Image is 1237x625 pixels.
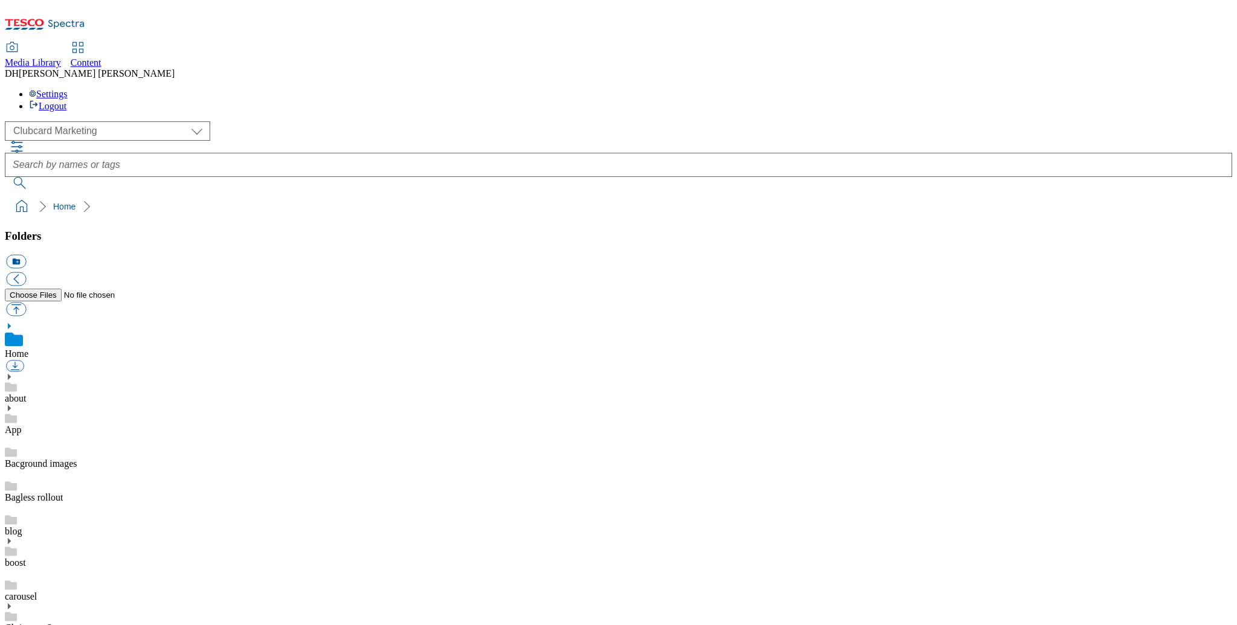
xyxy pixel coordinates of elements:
[5,43,61,68] a: Media Library
[5,348,28,359] a: Home
[5,68,19,79] span: DH
[19,68,175,79] span: [PERSON_NAME] [PERSON_NAME]
[5,153,1232,177] input: Search by names or tags
[53,202,76,211] a: Home
[29,89,68,99] a: Settings
[5,557,26,568] a: boost
[71,43,101,68] a: Content
[5,526,22,536] a: blog
[5,458,77,469] a: Bacground images
[5,229,1232,243] h3: Folders
[5,393,27,403] a: about
[5,591,37,601] a: carousel
[5,492,63,502] a: Bagless rollout
[5,195,1232,218] nav: breadcrumb
[12,197,31,216] a: home
[29,101,66,111] a: Logout
[5,57,61,68] span: Media Library
[5,425,22,435] a: App
[71,57,101,68] span: Content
